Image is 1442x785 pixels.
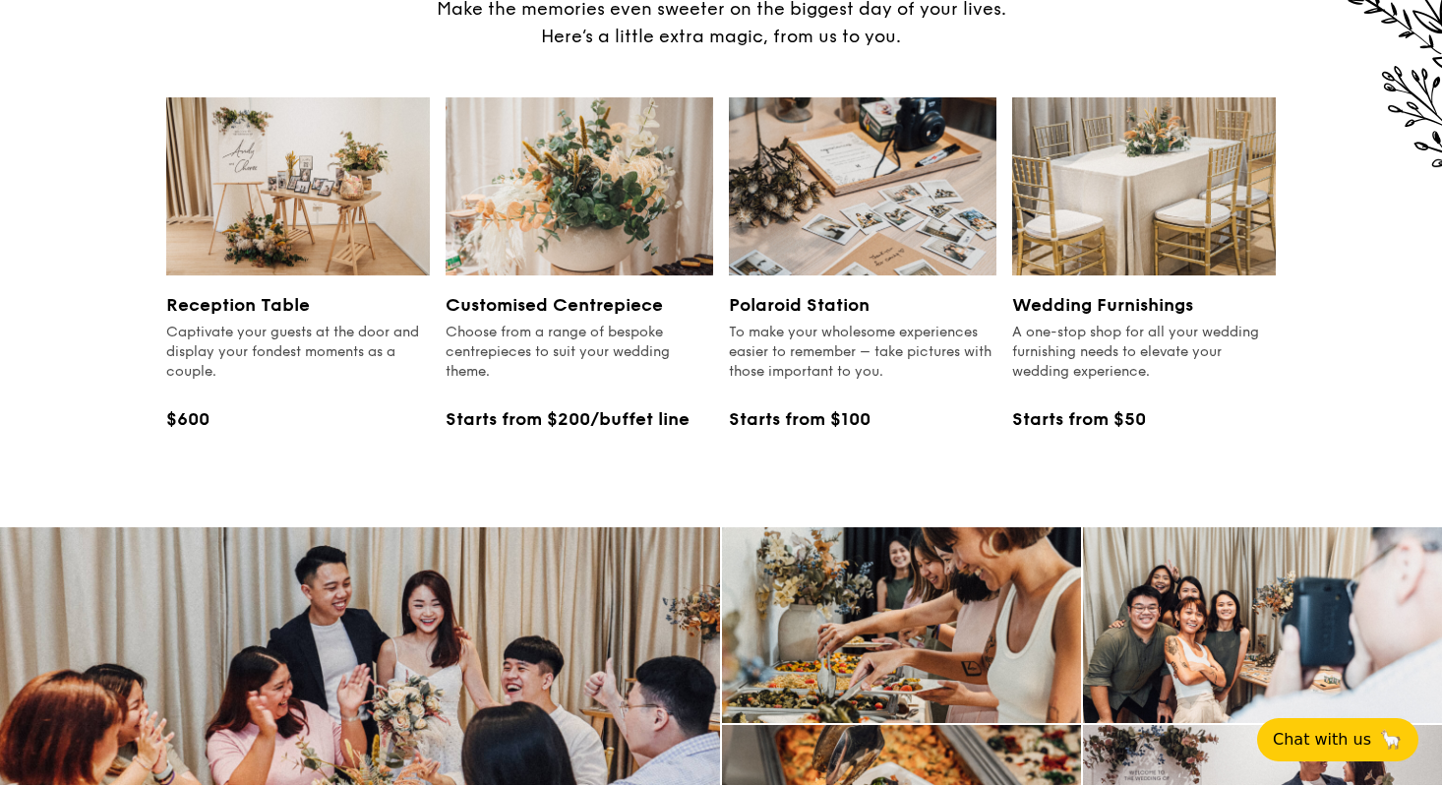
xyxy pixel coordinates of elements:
img: Grain Weddings Wedding Furnishings [1012,97,1276,275]
span: 🦙 [1379,728,1403,752]
img: gallery-2.eb00a51b.jpg [722,527,1081,723]
div: Starts from $50 [1012,405,1276,433]
div: A one-stop shop for all your wedding furnishing needs to elevate your wedding experience. [1012,323,1276,382]
span: Chat with us [1273,728,1371,752]
img: Grain Weddings Customised Centrepiece [446,97,713,275]
h3: Wedding Furnishings [1012,291,1276,319]
div: Choose from a range of bespoke centrepieces to suit your wedding theme. [446,323,713,382]
img: Grain Weddings Reception Table [166,97,430,275]
img: Grain Weddings Polaroid Station [729,97,996,275]
div: Starts from $100 [729,405,996,433]
div: To make your wholesome experiences easier to remember – take pictures with those important to you. [729,323,996,382]
div: $600 [166,405,430,433]
h3: Reception Table [166,291,430,319]
h3: Polaroid Station [729,291,996,319]
div: Captivate your guests at the door and display your fondest moments as a couple. [166,323,430,382]
button: Chat with us🦙 [1257,718,1418,761]
div: Starts from $200/buffet line [446,405,713,433]
h3: Customised Centrepiece [446,291,713,319]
